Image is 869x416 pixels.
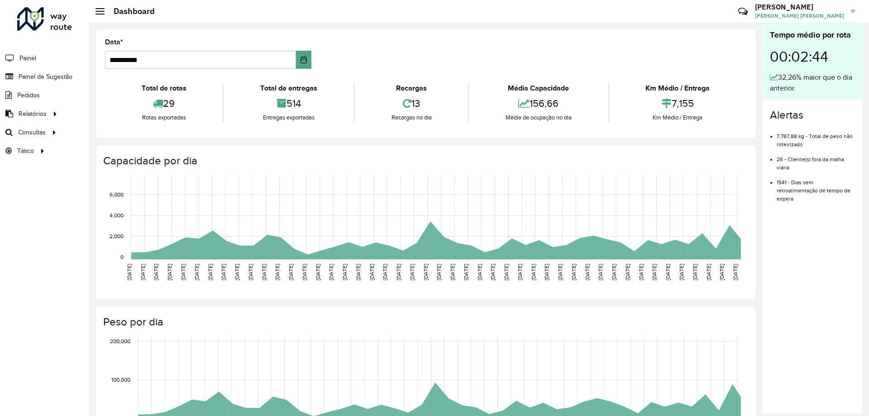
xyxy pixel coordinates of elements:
text: [DATE] [597,264,603,280]
div: Total de rotas [107,83,220,94]
text: [DATE] [261,264,267,280]
h4: Capacidade por dia [103,154,746,167]
span: Painel [19,53,36,63]
text: [DATE] [288,264,294,280]
div: Média de ocupação no dia [471,113,606,122]
text: [DATE] [140,264,146,280]
h4: Alertas [770,109,855,122]
text: 0 [120,254,124,260]
div: 514 [226,94,351,113]
text: [DATE] [706,264,711,280]
text: [DATE] [732,264,738,280]
div: 156,66 [471,94,606,113]
span: Consultas [18,128,46,137]
text: [DATE] [328,264,334,280]
span: Painel de Sugestão [19,72,72,81]
h3: [PERSON_NAME] [755,3,844,11]
div: 13 [357,94,466,113]
div: Km Médio / Entrega [611,113,744,122]
text: [DATE] [180,264,186,280]
text: [DATE] [207,264,213,280]
div: Média Capacidade [471,83,606,94]
text: [DATE] [342,264,348,280]
text: 200,000 [110,338,130,344]
span: Pedidos [17,91,40,100]
div: Tempo médio por rota [770,29,855,41]
label: Data [105,37,123,48]
div: Entregas exportadas [226,113,351,122]
h2: Dashboard [105,6,155,16]
text: [DATE] [530,264,536,280]
text: [DATE] [315,264,321,280]
text: 100,000 [111,377,130,383]
text: [DATE] [436,264,442,280]
li: 26 - Cliente(s) fora da malha viária [777,148,855,172]
text: [DATE] [611,264,617,280]
text: 6,000 [110,191,124,197]
text: [DATE] [369,264,375,280]
text: [DATE] [194,264,200,280]
text: [DATE] [355,264,361,280]
text: [DATE] [503,264,509,280]
button: Choose Date [296,51,312,69]
text: [DATE] [409,264,415,280]
div: 29 [107,94,220,113]
text: [DATE] [517,264,523,280]
text: [DATE] [248,264,253,280]
text: [DATE] [651,264,657,280]
text: [DATE] [396,264,401,280]
text: 4,000 [110,212,124,218]
text: [DATE] [463,264,469,280]
div: Rotas exportadas [107,113,220,122]
a: Contato Rápido [733,2,753,21]
text: [DATE] [301,264,307,280]
text: [DATE] [167,264,172,280]
text: [DATE] [423,264,429,280]
text: [DATE] [557,264,563,280]
div: Recargas [357,83,466,94]
text: [DATE] [665,264,671,280]
text: [DATE] [234,264,240,280]
text: [DATE] [153,264,159,280]
text: [DATE] [571,264,577,280]
text: 2,000 [110,233,124,239]
div: Km Médio / Entrega [611,83,744,94]
text: [DATE] [449,264,455,280]
span: Relatórios [19,109,47,119]
text: [DATE] [126,264,132,280]
li: 7.787,88 kg - Total de peso não roteirizado [777,125,855,148]
text: [DATE] [584,264,590,280]
h4: Peso por dia [103,316,746,329]
div: 00:02:44 [770,41,855,72]
text: [DATE] [719,264,725,280]
text: [DATE] [382,264,388,280]
div: Recargas no dia [357,113,466,122]
div: Total de entregas [226,83,351,94]
span: Tático [17,146,34,156]
text: [DATE] [638,264,644,280]
span: [PERSON_NAME] [PERSON_NAME] [755,12,844,20]
li: 1541 - Dias sem retroalimentação de tempo de espera [777,172,855,203]
div: 32,26% maior que o dia anterior [770,72,855,94]
text: [DATE] [490,264,496,280]
text: [DATE] [625,264,630,280]
text: [DATE] [477,264,482,280]
text: [DATE] [544,264,549,280]
div: 7,155 [611,94,744,113]
text: [DATE] [678,264,684,280]
text: [DATE] [274,264,280,280]
text: [DATE] [220,264,226,280]
text: [DATE] [692,264,698,280]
